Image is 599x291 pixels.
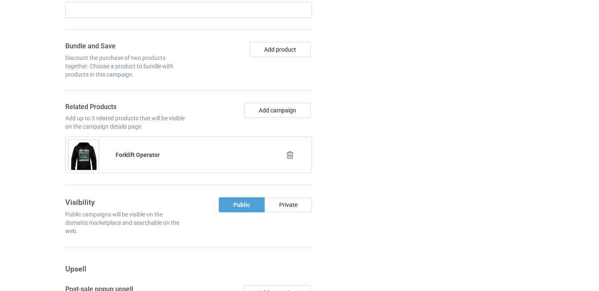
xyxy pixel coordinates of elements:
div: Add up to 3 related products that will be visible on the campaign details page [65,114,186,131]
h4: Bundle and Save [65,42,186,51]
button: Add product [250,42,311,57]
div: Public campaigns will be visible on the domain's marketplace and searchable on the web. [65,210,186,235]
button: Add campaign [244,103,311,118]
h4: Related Products [65,103,186,112]
h3: Visibility [65,197,186,207]
div: Private [265,197,312,212]
h3: Upsell [65,264,312,274]
div: Discount the purchase of two products together. Choose a product to bundle with products in this ... [65,54,186,79]
div: Public [219,197,265,212]
b: Forklift Operator [116,152,160,158]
